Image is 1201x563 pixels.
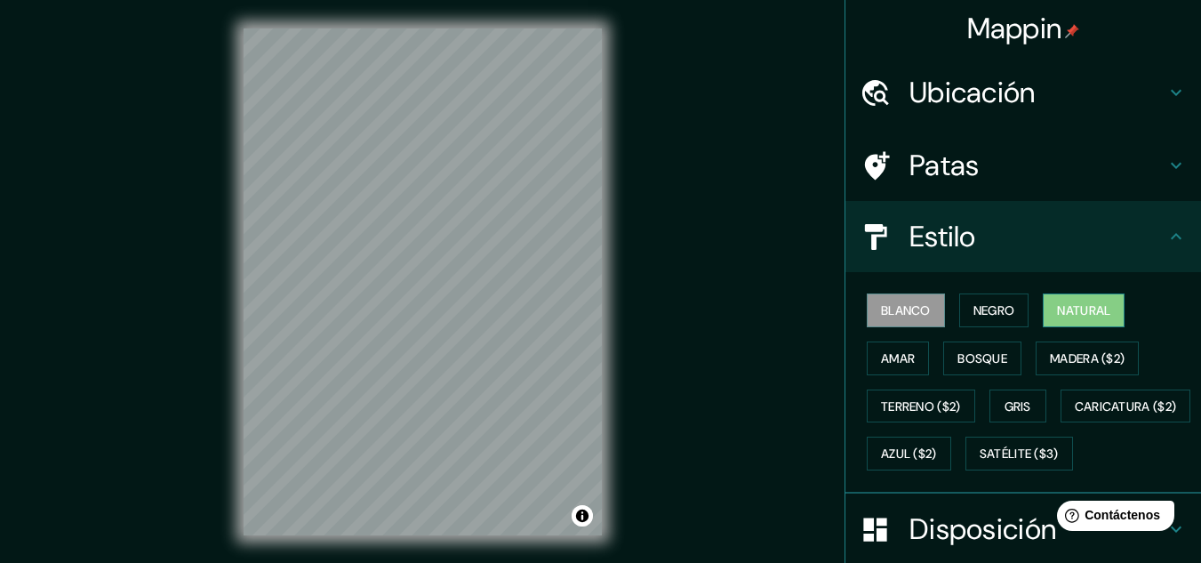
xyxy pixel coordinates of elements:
[1050,350,1125,366] font: Madera ($2)
[909,218,976,255] font: Estilo
[867,437,951,471] button: Azul ($2)
[989,390,1046,423] button: Gris
[1065,24,1079,38] img: pin-icon.png
[980,446,1059,462] font: Satélite ($3)
[845,201,1201,272] div: Estilo
[845,130,1201,201] div: Patas
[867,342,929,375] button: Amar
[881,302,931,318] font: Blanco
[881,398,961,414] font: Terreno ($2)
[1057,302,1110,318] font: Natural
[909,511,1056,548] font: Disposición
[1061,390,1191,423] button: Caricatura ($2)
[1075,398,1177,414] font: Caricatura ($2)
[244,28,602,535] canvas: Mapa
[867,390,975,423] button: Terreno ($2)
[572,505,593,527] button: Activar o desactivar atribución
[957,350,1007,366] font: Bosque
[845,57,1201,128] div: Ubicación
[1036,342,1139,375] button: Madera ($2)
[965,437,1073,471] button: Satélite ($3)
[881,446,937,462] font: Azul ($2)
[1043,494,1181,543] iframe: Lanzador de widgets de ayuda
[973,302,1015,318] font: Negro
[867,294,945,327] button: Blanco
[881,350,915,366] font: Amar
[943,342,1021,375] button: Bosque
[1043,294,1125,327] button: Natural
[967,10,1062,47] font: Mappin
[909,147,980,184] font: Patas
[909,74,1036,111] font: Ubicación
[1005,398,1031,414] font: Gris
[959,294,1029,327] button: Negro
